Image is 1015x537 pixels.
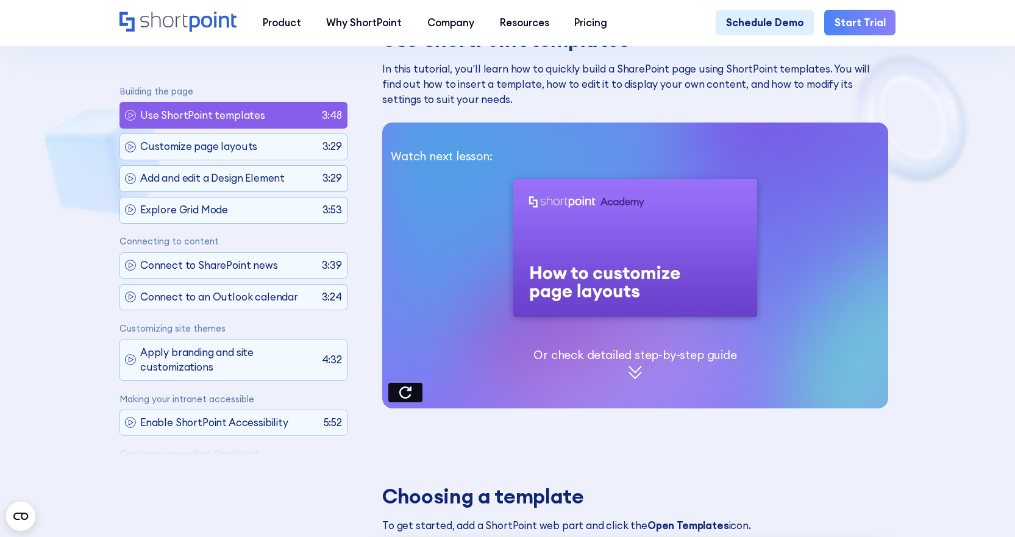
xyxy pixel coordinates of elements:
[388,383,422,402] div: Watch again
[382,485,888,508] h3: Choosing a template
[824,10,896,35] a: Start Trial
[574,15,607,30] div: Pricing
[314,10,415,35] a: Why ShortPoint
[322,352,342,368] p: 4:32
[322,108,342,123] p: 3:48
[6,502,35,531] button: Open CMP widget
[513,179,758,316] img: Next lesson thumbnail
[140,140,257,155] p: Customize page layouts
[382,518,888,533] p: To get started, add a ShortPoint web part and click the icon.
[263,15,301,30] div: Product
[322,258,342,273] p: 3:39
[140,203,228,218] p: Explore Grid Mode
[533,346,736,363] p: Or check detailed step-by-step guide
[487,10,562,35] a: Resources
[140,290,298,305] p: Connect to an Outlook calendar
[322,203,342,218] p: 3:53
[140,108,265,123] p: Use ShortPoint templates
[391,148,880,165] p: Watch next lesson:
[140,416,288,431] p: Enable ShortPoint Accessibility
[119,87,348,97] p: Building the page
[119,324,348,334] p: Customizing site themes
[322,140,342,155] p: 3:29
[140,171,285,187] p: Add and edit a Design Element
[382,28,888,52] h3: Use ShortPoint templates
[796,396,1015,537] iframe: Chat Widget
[119,12,238,34] a: Home
[119,450,348,460] p: Continuing to explore ShortPoint
[322,290,342,305] p: 3:24
[382,62,888,107] p: In this tutorial, you’ll learn how to quickly build a SharePoint page using ShortPoint templates....
[647,519,729,532] strong: Open Templates
[322,171,342,187] p: 3:29
[119,394,348,405] p: Making your intranet accessible
[140,258,278,273] p: Connect to SharePoint news
[500,15,549,30] div: Resources
[324,416,342,431] p: 5:52
[326,15,402,30] div: Why ShortPoint
[250,10,314,35] a: Product
[119,237,348,247] p: Connecting to content
[562,10,621,35] a: Pricing
[415,10,487,35] a: Company
[427,15,474,30] div: Company
[716,10,814,35] a: Schedule Demo
[140,345,316,375] p: Apply branding and site customizations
